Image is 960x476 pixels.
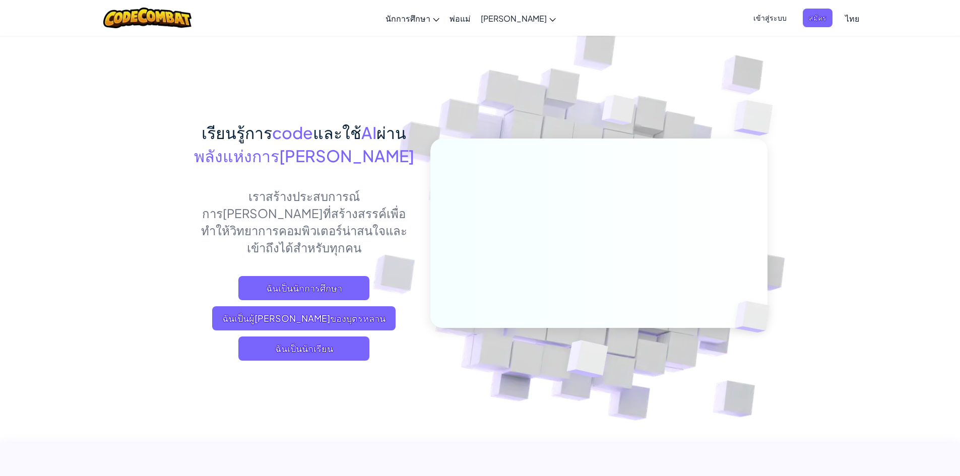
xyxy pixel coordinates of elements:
button: สมัคร [803,9,833,27]
span: และใช้ [313,122,361,143]
span: ผ่าน [376,122,406,143]
button: ฉันเป็นนักเรียน [238,336,369,361]
img: Overlap cubes [718,280,793,354]
span: code [272,122,313,143]
img: CodeCombat logo [103,8,191,28]
img: Overlap cubes [714,76,801,161]
span: [PERSON_NAME] [481,13,547,24]
a: นักการศึกษา [380,5,444,32]
span: พลังแห่งการ[PERSON_NAME] [194,146,414,166]
img: Overlap cubes [583,75,655,150]
a: ฉันเป็นผู้[PERSON_NAME]ของบุตรหลาน [212,306,396,330]
button: เข้าสู่ระบบ [747,9,793,27]
img: Overlap cubes [542,319,632,402]
a: ไทย [840,5,864,32]
span: เรียนรู้การ [202,122,272,143]
span: AI [361,122,376,143]
p: เราสร้างประสบการณ์การ[PERSON_NAME]ที่สร้างสรรค์เพื่อทำให้วิทยาการคอมพิวเตอร์น่าสนใจและเข้าถึงได้ส... [193,187,415,256]
span: ไทย [845,13,859,24]
a: [PERSON_NAME] [476,5,561,32]
span: นักการศึกษา [386,13,430,24]
a: ฉันเป็นนักการศึกษา [238,276,369,300]
a: พ่อแม่ [444,5,476,32]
